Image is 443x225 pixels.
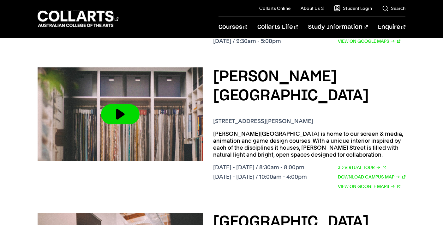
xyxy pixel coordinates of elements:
[213,130,405,158] p: [PERSON_NAME][GEOGRAPHIC_DATA] is home to our screen & media, animation and game design courses. ...
[308,17,368,38] a: Study Information
[334,5,372,11] a: Student Login
[338,173,405,180] a: Download Campus Map
[378,17,405,38] a: Enquire
[338,38,400,45] a: View on Google Maps
[38,10,118,28] div: Go to homepage
[213,118,405,125] p: [STREET_ADDRESS][PERSON_NAME]
[382,5,405,11] a: Search
[257,17,298,38] a: Collarts Life
[259,5,290,11] a: Collarts Online
[213,164,307,171] p: [DATE] - [DATE] / 8:30am - 8:00pm
[213,67,405,105] h3: [PERSON_NAME][GEOGRAPHIC_DATA]
[338,164,386,171] a: 3D Virtual Tour
[301,5,324,11] a: About Us
[338,183,400,190] a: View on Google Maps
[219,17,247,38] a: Courses
[213,38,304,45] p: [DATE] / 9:30am - 5:00pm
[38,67,203,161] img: Video thumbnail
[213,173,307,180] p: [DATE] - [DATE] / 10:00am - 4:00pm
